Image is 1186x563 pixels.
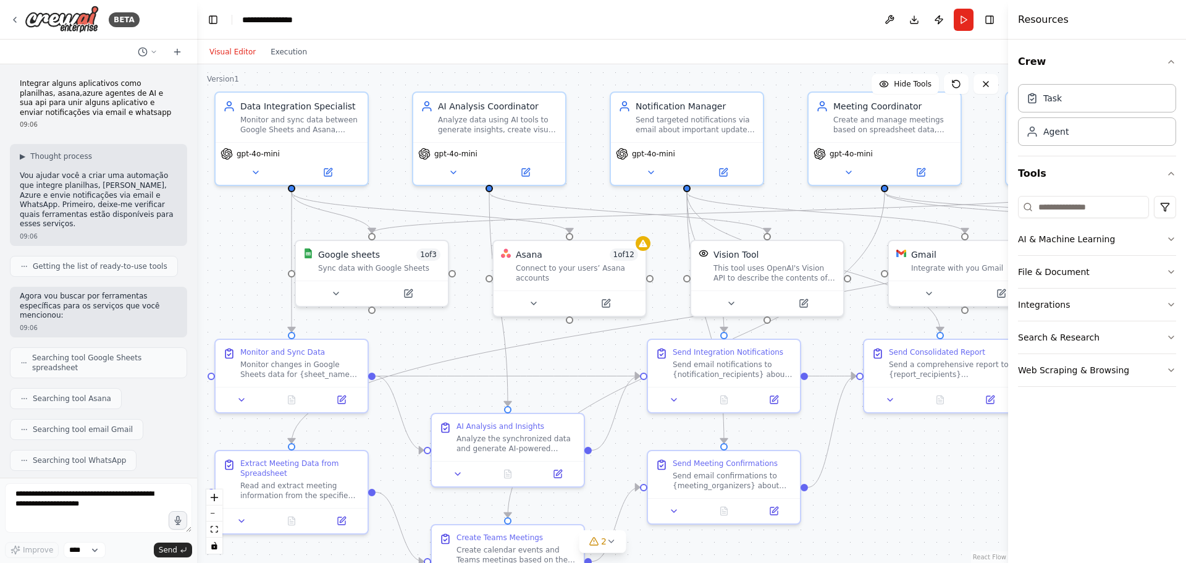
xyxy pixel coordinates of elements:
[571,296,641,311] button: Open in side panel
[318,248,380,261] div: Google sheets
[33,261,167,271] span: Getting the list of ready-to-use tools
[20,292,177,321] p: Agora vou buscar por ferramentas específicas para os serviços que você mencionou:
[681,192,730,443] g: Edge from 7271c076-9a42-4c6d-b9d0-eee16076666b to 25b4c0e9-468a-41b2-a516-dd4b8a9d5924
[214,339,369,413] div: Monitor and Sync DataMonitor changes in Google Sheets data for {sheet_name} and automatically cre...
[886,165,956,180] button: Open in side panel
[237,149,280,159] span: gpt-4o-mini
[20,79,177,117] p: Integrar alguns aplicativos como planilhas, asana,azure agentes de AI e sua api para unir alguns ...
[610,248,639,261] span: Number of enabled actions
[240,481,360,501] div: Read and extract meeting information from the specified Google Sheets {meetings_sheet_name}. Extr...
[833,100,953,112] div: Meeting Coordinator
[492,240,647,317] div: AsanaAsana1of12Connect to your users’ Asana accounts
[1018,321,1176,353] button: Search & Research
[366,192,1088,233] g: Edge from fb5b3649-99fb-4931-bccf-a6995482995b to 442688e2-5435-450a-8b65-eae3ba7746f6
[32,353,177,373] span: Searching tool Google Sheets spreadsheet
[434,149,477,159] span: gpt-4o-mini
[20,120,177,129] div: 09:06
[833,115,953,135] div: Create and manage meetings based on spreadsheet data, coordinating schedules and ensuring all par...
[20,151,25,161] span: ▶
[20,232,177,241] div: 09:06
[1018,223,1176,255] button: AI & Machine Learning
[303,248,313,258] img: Google Sheets
[698,504,751,519] button: No output available
[285,192,298,332] g: Edge from 0ffc772e-4ba1-4d72-96e2-1b8b592f510f to 23cbe198-fb4d-49be-9166-cac45034c7ef
[266,514,318,528] button: No output available
[133,44,162,59] button: Switch to previous chat
[713,263,836,283] div: This tool uses OpenAI's Vision API to describe the contents of an image.
[240,115,360,135] div: Monitor and sync data between Google Sheets and Asana, identifying changes and updates that requi...
[673,347,783,357] div: Send Integration Notifications
[214,91,369,186] div: Data Integration SpecialistMonitor and sync data between Google Sheets and Asana, identifying cha...
[318,263,440,273] div: Sync data with Google Sheets
[981,11,998,28] button: Hide right sidebar
[483,192,514,406] g: Edge from 274dca9d-3a9d-4f23-ac1a-d7478adc9957 to f145f84b-5d5a-48c6-a37c-4a616d36a3d3
[1018,156,1176,191] button: Tools
[242,14,293,26] nav: breadcrumb
[490,165,560,180] button: Open in side panel
[768,296,838,311] button: Open in side panel
[167,44,187,59] button: Start a new chat
[888,240,1042,307] div: GmailGmailIntegrate with you Gmail
[830,149,873,159] span: gpt-4o-mini
[293,165,363,180] button: Open in side panel
[752,504,795,519] button: Open in side panel
[699,248,709,258] img: VisionTool
[206,506,222,522] button: zoom out
[872,74,939,94] button: Hide Tools
[5,542,59,558] button: Improve
[592,370,640,457] g: Edge from f145f84b-5d5a-48c6-a37c-4a616d36a3d3 to 5e665f19-bc30-453f-8a5d-1e21527a83c5
[807,91,962,186] div: Meeting CoordinatorCreate and manage meetings based on spreadsheet data, coordinating schedules a...
[320,392,363,407] button: Open in side panel
[896,248,906,258] img: Gmail
[206,489,222,554] div: React Flow controls
[214,450,369,535] div: Extract Meeting Data from SpreadsheetRead and extract meeting information from the specified Goog...
[636,115,755,135] div: Send targeted notifications via email about important updates, alerts, and reports generated from...
[681,192,730,332] g: Edge from 7271c076-9a42-4c6d-b9d0-eee16076666b to 5e665f19-bc30-453f-8a5d-1e21527a83c5
[33,425,133,434] span: Searching tool email Gmail
[1043,92,1062,104] div: Task
[1018,354,1176,386] button: Web Scraping & Browsing
[863,339,1017,413] div: Send Consolidated ReportSend a comprehensive report to {report_recipients} consolidating all inte...
[33,394,111,404] span: Searching tool Asana
[516,248,542,261] div: Asana
[808,370,856,383] g: Edge from 5e665f19-bc30-453f-8a5d-1e21527a83c5 to adfe0264-0998-4748-b130-d6ee16ef6f54
[285,192,1088,443] g: Edge from fb5b3649-99fb-4931-bccf-a6995482995b to 73f01082-a71a-4127-8155-bc36c1e7f42a
[889,360,1009,379] div: Send a comprehensive report to {report_recipients} consolidating all integration activities: data...
[109,12,140,27] div: BETA
[240,459,360,478] div: Extract Meeting Data from Spreadsheet
[483,192,773,233] g: Edge from 274dca9d-3a9d-4f23-ac1a-d7478adc9957 to 6cabcc9b-91dd-4be8-a37f-7fb9fa82bbee
[154,543,192,557] button: Send
[1018,44,1176,79] button: Crew
[204,11,222,28] button: Hide left sidebar
[202,44,263,59] button: Visual Editor
[263,44,314,59] button: Execution
[456,421,544,431] div: AI Analysis and Insights
[416,248,440,261] span: Number of enabled actions
[169,511,187,530] button: Click to speak your automation idea
[752,392,795,407] button: Open in side panel
[647,450,801,525] div: Send Meeting ConfirmationsSend email confirmations to {meeting_organizers} about the successfully...
[23,545,53,555] span: Improve
[438,115,558,135] div: Analyze data using AI tools to generate insights, create visual content when needed, and prepare ...
[412,91,566,186] div: AI Analysis CoordinatorAnalyze data using AI tools to generate insights, create visual content wh...
[698,392,751,407] button: No output available
[601,535,607,548] span: 2
[681,192,946,332] g: Edge from 7271c076-9a42-4c6d-b9d0-eee16076666b to adfe0264-0998-4748-b130-d6ee16ef6f54
[673,360,793,379] div: Send email notifications to {notification_recipients} about the integration results, data synchro...
[20,151,92,161] button: ▶Thought process
[266,392,318,407] button: No output available
[1018,289,1176,321] button: Integrations
[911,248,936,261] div: Gmail
[206,538,222,554] button: toggle interactivity
[889,347,985,357] div: Send Consolidated Report
[966,286,1036,301] button: Open in side panel
[681,192,971,233] g: Edge from 7271c076-9a42-4c6d-b9d0-eee16076666b to a4230196-79a5-4e06-8400-d730c4499136
[206,489,222,506] button: zoom in
[610,91,764,186] div: Notification ManagerSend targeted notifications via email about important updates, alerts, and re...
[969,392,1011,407] button: Open in side panel
[320,514,363,528] button: Open in side panel
[1018,79,1176,156] div: Crew
[673,459,778,468] div: Send Meeting Confirmations
[894,79,932,89] span: Hide Tools
[295,240,449,307] div: Google SheetsGoogle sheets1of3Sync data with Google Sheets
